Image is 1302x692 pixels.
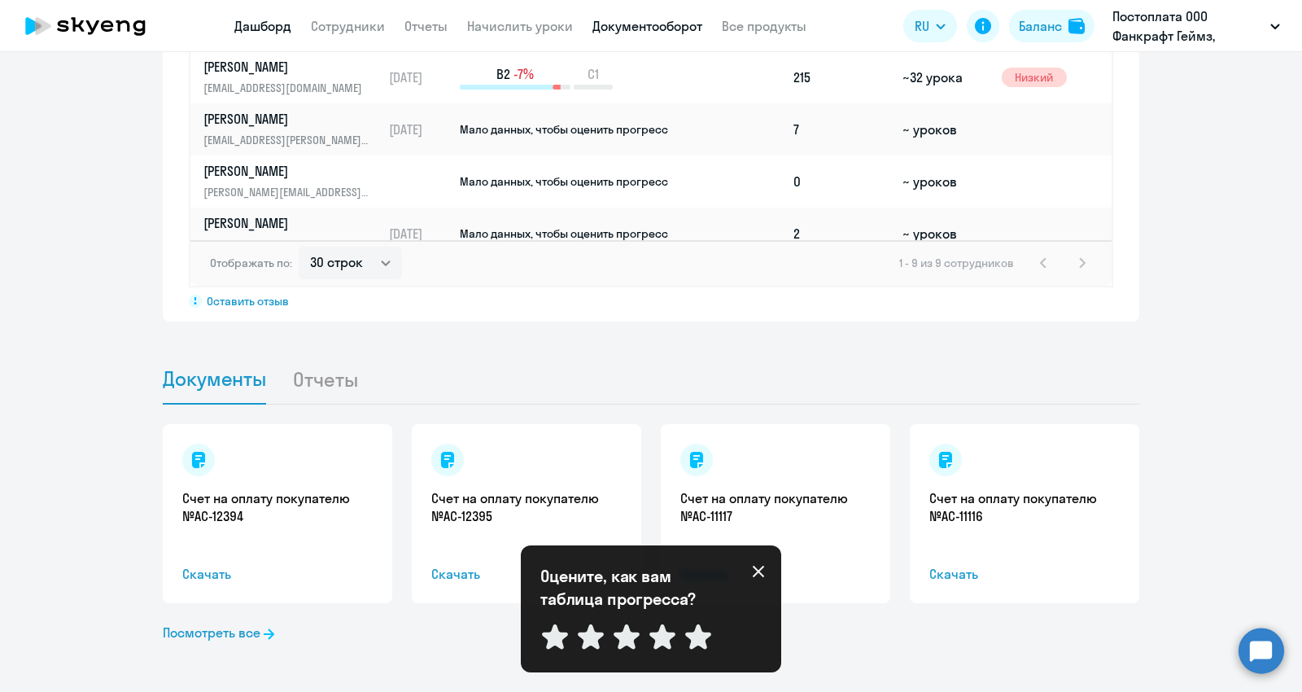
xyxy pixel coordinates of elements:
[382,208,458,260] td: [DATE]
[404,18,448,34] a: Отчеты
[787,208,896,260] td: 2
[203,110,371,128] p: [PERSON_NAME]
[203,214,382,253] a: [PERSON_NAME][EMAIL_ADDRESS][DOMAIN_NAME]
[467,18,573,34] a: Начислить уроки
[182,564,373,584] span: Скачать
[896,155,994,208] td: ~ уроков
[896,103,994,155] td: ~ уроков
[311,18,385,34] a: Сотрудники
[787,103,896,155] td: 7
[722,18,806,34] a: Все продукты
[182,489,373,525] a: Счет на оплату покупателю №AC-12394
[680,489,871,525] a: Счет на оплату покупателю №AC-11117
[431,489,622,525] a: Счет на оплату покупателю №AC-12395
[787,51,896,103] td: 215
[896,208,994,260] td: ~ уроков
[163,354,1139,405] ul: Tabs
[382,51,458,103] td: [DATE]
[903,10,957,42] button: RU
[1019,16,1062,36] div: Баланс
[460,226,668,241] span: Мало данных, чтобы оценить прогресс
[787,155,896,208] td: 0
[460,122,668,137] span: Мало данных, чтобы оценить прогресс
[915,16,929,36] span: RU
[203,131,371,149] p: [EMAIL_ADDRESS][PERSON_NAME][DOMAIN_NAME]
[203,58,382,97] a: [PERSON_NAME][EMAIL_ADDRESS][DOMAIN_NAME]
[163,366,266,391] span: Документы
[203,58,371,76] p: [PERSON_NAME]
[1002,68,1067,87] span: Низкий
[929,564,1120,584] span: Скачать
[899,256,1014,270] span: 1 - 9 из 9 сотрудников
[203,162,371,180] p: [PERSON_NAME]
[203,214,371,232] p: [PERSON_NAME]
[210,256,292,270] span: Отображать по:
[896,51,994,103] td: ~32 урока
[1068,18,1085,34] img: balance
[929,489,1120,525] a: Счет на оплату покупателю №AC-11116
[496,65,510,83] span: B2
[203,162,382,201] a: [PERSON_NAME][PERSON_NAME][EMAIL_ADDRESS][DOMAIN_NAME]
[203,110,382,149] a: [PERSON_NAME][EMAIL_ADDRESS][PERSON_NAME][DOMAIN_NAME]
[1112,7,1264,46] p: Постоплата ООО Фанкрафт Геймз, РЕАКШЕН ГЕЙМЗ, ООО
[588,65,599,83] span: C1
[382,103,458,155] td: [DATE]
[234,18,291,34] a: Дашборд
[203,235,371,253] p: [EMAIL_ADDRESS][DOMAIN_NAME]
[1009,10,1094,42] button: Балансbalance
[431,564,622,584] span: Скачать
[207,294,289,309] span: Оставить отзыв
[1104,7,1288,46] button: Постоплата ООО Фанкрафт Геймз, РЕАКШЕН ГЕЙМЗ, ООО
[513,65,534,83] span: -7%
[460,174,668,189] span: Мало данных, чтобы оценить прогресс
[203,183,371,201] p: [PERSON_NAME][EMAIL_ADDRESS][DOMAIN_NAME]
[203,79,371,97] p: [EMAIL_ADDRESS][DOMAIN_NAME]
[163,623,274,642] a: Посмотреть все
[592,18,702,34] a: Документооборот
[540,565,719,611] p: Оцените, как вам таблица прогресса?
